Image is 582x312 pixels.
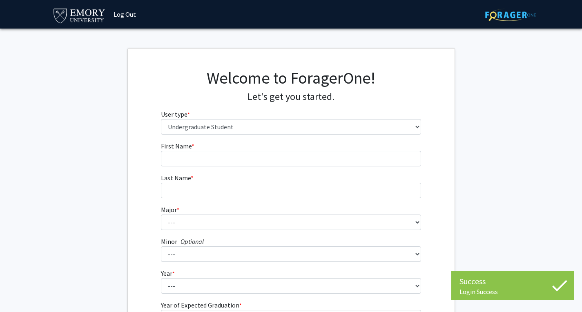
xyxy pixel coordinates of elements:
span: Last Name [161,174,191,182]
span: First Name [161,142,192,150]
h4: Let's get you started. [161,91,421,103]
img: Emory University Logo [52,6,107,24]
img: ForagerOne Logo [485,9,536,21]
i: - Optional [177,237,204,246]
div: Success [459,275,566,288]
label: Year of Expected Graduation [161,300,242,310]
label: Major [161,205,179,215]
label: User type [161,109,190,119]
iframe: Chat [6,275,35,306]
div: Login Success [459,288,566,296]
h1: Welcome to ForagerOne! [161,68,421,88]
label: Minor [161,237,204,246]
label: Year [161,268,175,278]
